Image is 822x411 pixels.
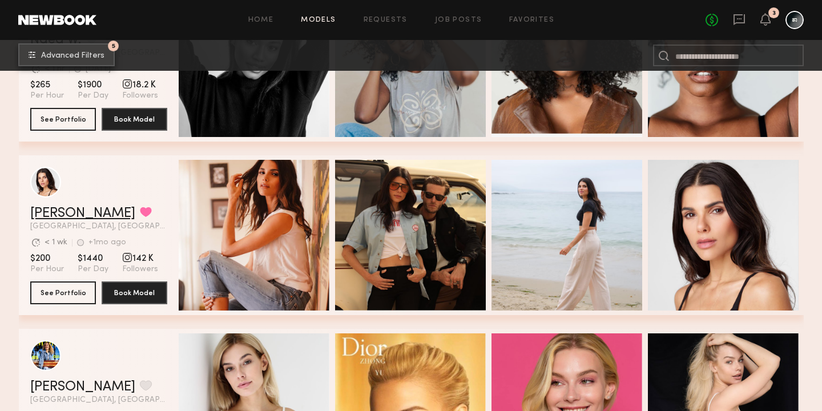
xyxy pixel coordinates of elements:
[18,43,115,66] button: 5Advanced Filters
[78,253,108,264] span: $1440
[78,79,108,91] span: $1900
[30,253,64,264] span: $200
[30,108,96,131] button: See Portfolio
[122,79,158,91] span: 18.2 K
[30,223,167,231] span: [GEOGRAPHIC_DATA], [GEOGRAPHIC_DATA]
[30,380,135,394] a: [PERSON_NAME]
[30,79,64,91] span: $265
[45,239,67,247] div: < 1 wk
[30,264,64,275] span: Per Hour
[122,264,158,275] span: Followers
[509,17,554,24] a: Favorites
[30,91,64,101] span: Per Hour
[122,91,158,101] span: Followers
[248,17,274,24] a: Home
[772,10,776,17] div: 3
[30,281,96,304] button: See Portfolio
[122,253,158,264] span: 142 K
[78,264,108,275] span: Per Day
[30,207,135,220] a: [PERSON_NAME]
[102,108,167,131] button: Book Model
[102,281,167,304] button: Book Model
[30,396,167,404] span: [GEOGRAPHIC_DATA], [GEOGRAPHIC_DATA]
[78,91,108,101] span: Per Day
[301,17,336,24] a: Models
[364,17,408,24] a: Requests
[41,52,104,60] span: Advanced Filters
[435,17,482,24] a: Job Posts
[112,43,115,49] span: 5
[88,239,126,247] div: +1mo ago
